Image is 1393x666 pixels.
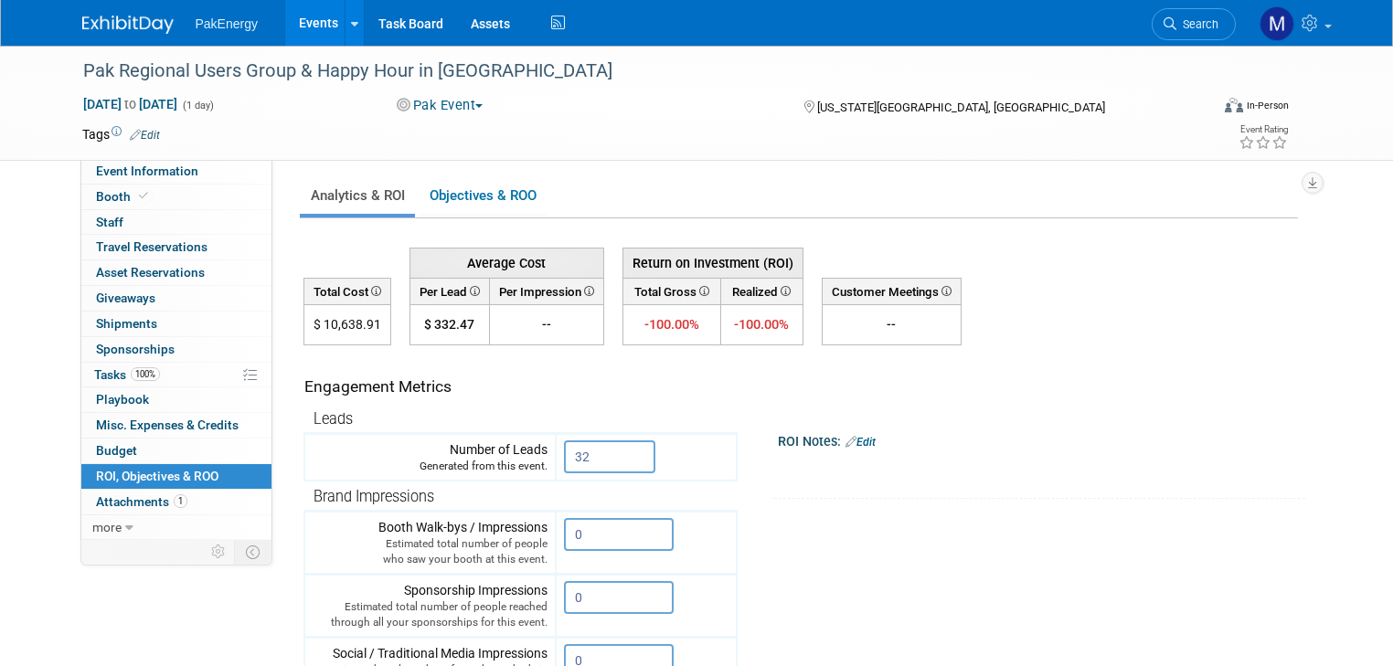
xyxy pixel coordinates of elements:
[81,490,271,514] a: Attachments1
[1239,125,1288,134] div: Event Rating
[542,317,551,332] span: --
[203,540,235,564] td: Personalize Event Tab Strip
[96,239,207,254] span: Travel Reservations
[174,494,187,508] span: 1
[94,367,160,382] span: Tasks
[313,599,548,630] div: Estimated total number of people reached through all your sponsorships for this event.
[489,278,603,304] th: Per Impression
[96,265,205,280] span: Asset Reservations
[96,164,198,178] span: Event Information
[313,581,548,630] div: Sponsorship Impressions
[96,291,155,305] span: Giveaways
[1260,6,1294,41] img: Mary Walker
[390,96,490,115] button: Pak Event
[845,436,876,449] a: Edit
[234,540,271,564] td: Toggle Event Tabs
[300,178,415,214] a: Analytics & ROI
[81,286,271,311] a: Giveaways
[721,278,803,304] th: Realized
[313,518,548,567] div: Booth Walk-bys / Impressions
[303,278,390,304] th: Total Cost
[81,363,271,387] a: Tasks100%
[313,536,548,567] div: Estimated total number of people who saw your booth at this event.
[96,443,137,458] span: Budget
[81,185,271,209] a: Booth
[1152,8,1236,40] a: Search
[96,342,175,356] span: Sponsorships
[81,464,271,489] a: ROI, Objectives & ROO
[81,337,271,362] a: Sponsorships
[96,469,218,483] span: ROI, Objectives & ROO
[181,100,214,111] span: (1 day)
[130,129,160,142] a: Edit
[622,278,721,304] th: Total Gross
[409,248,603,278] th: Average Cost
[81,210,271,235] a: Staff
[644,316,699,333] span: -100.00%
[81,260,271,285] a: Asset Reservations
[96,418,239,432] span: Misc. Expenses & Credits
[131,367,160,381] span: 100%
[81,413,271,438] a: Misc. Expenses & Credits
[92,520,122,534] span: more
[830,315,953,333] div: --
[96,215,123,229] span: Staff
[304,375,729,398] div: Engagement Metrics
[81,387,271,412] a: Playbook
[622,248,803,278] th: Return on Investment (ROI)
[96,392,149,407] span: Playbook
[81,235,271,259] a: Travel Reservations
[419,178,547,214] a: Objectives & ROO
[314,410,353,428] span: Leads
[1246,99,1289,112] div: In-Person
[81,515,271,540] a: more
[822,278,961,304] th: Customer Meetings
[81,312,271,336] a: Shipments
[409,278,489,304] th: Per Lead
[96,494,187,509] span: Attachments
[817,100,1105,114] span: [US_STATE][GEOGRAPHIC_DATA], [GEOGRAPHIC_DATA]
[82,16,174,34] img: ExhibitDay
[778,428,1306,451] div: ROI Notes:
[82,96,178,112] span: [DATE] [DATE]
[1225,98,1243,112] img: Format-Inperson.png
[1176,17,1218,31] span: Search
[139,191,148,201] i: Booth reservation complete
[734,316,789,333] span: -100.00%
[1111,95,1289,122] div: Event Format
[82,125,160,143] td: Tags
[313,459,548,474] div: Generated from this event.
[96,316,157,331] span: Shipments
[81,439,271,463] a: Budget
[77,55,1186,88] div: Pak Regional Users Group & Happy Hour in [GEOGRAPHIC_DATA]
[81,159,271,184] a: Event Information
[196,16,258,31] span: PakEnergy
[313,440,548,474] div: Number of Leads
[424,317,474,332] span: $ 332.47
[122,97,139,111] span: to
[314,488,434,505] span: Brand Impressions
[303,305,390,345] td: $ 10,638.91
[96,189,152,204] span: Booth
